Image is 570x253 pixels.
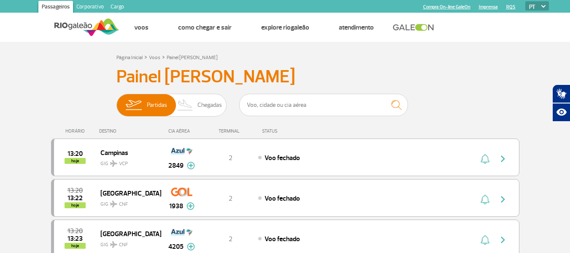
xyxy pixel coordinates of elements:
a: Como chegar e sair [178,23,232,32]
img: mais-info-painel-voo.svg [186,202,195,210]
span: CNF [119,201,128,208]
a: Corporativo [73,1,107,14]
img: sino-painel-voo.svg [481,235,489,245]
span: 2849 [168,161,184,171]
span: Chegadas [197,94,222,116]
span: Campinas [100,147,154,158]
span: 2025-08-26 13:20:00 [68,188,83,193]
a: Passageiros [38,1,73,14]
a: > [144,52,147,62]
div: DESTINO [99,128,161,134]
span: hoje [65,202,86,208]
img: seta-direita-painel-voo.svg [498,154,508,164]
a: Compra On-line GaleOn [423,4,470,10]
img: destiny_airplane.svg [110,201,117,207]
button: Abrir recursos assistivos. [552,103,570,122]
span: 2 [229,154,232,162]
img: destiny_airplane.svg [110,241,117,248]
span: 4205 [168,242,184,252]
div: TERMINAL [203,128,258,134]
img: seta-direita-painel-voo.svg [498,235,508,245]
img: mais-info-painel-voo.svg [187,243,195,250]
a: Página Inicial [116,54,143,61]
h3: Painel [PERSON_NAME] [116,66,454,87]
img: slider-desembarque [173,94,198,116]
img: slider-embarque [120,94,147,116]
span: hoje [65,243,86,249]
span: 2025-08-26 13:20:00 [68,151,83,157]
span: 2025-08-26 13:22:00 [68,195,83,201]
a: Imprensa [479,4,498,10]
a: Painel [PERSON_NAME] [167,54,218,61]
span: VCP [119,160,128,168]
div: CIA AÉREA [161,128,203,134]
span: [GEOGRAPHIC_DATA] [100,188,154,199]
span: GIG [100,196,154,208]
span: Partidas [147,94,167,116]
span: 2 [229,235,232,243]
img: seta-direita-painel-voo.svg [498,194,508,204]
button: Abrir tradutor de língua de sinais. [552,84,570,103]
a: Voos [149,54,160,61]
img: mais-info-painel-voo.svg [187,162,195,169]
input: Voo, cidade ou cia aérea [239,94,408,116]
a: Cargo [107,1,127,14]
img: sino-painel-voo.svg [481,194,489,204]
span: CNF [119,241,128,249]
span: [GEOGRAPHIC_DATA] [100,228,154,239]
img: destiny_airplane.svg [110,160,117,167]
a: RQS [506,4,516,10]
div: HORÁRIO [54,128,100,134]
a: Voos [134,23,149,32]
span: Voo fechado [265,235,300,243]
span: Voo fechado [265,194,300,203]
div: Plugin de acessibilidade da Hand Talk. [552,84,570,122]
div: STATUS [258,128,327,134]
span: 1938 [169,201,183,211]
img: sino-painel-voo.svg [481,154,489,164]
span: Voo fechado [265,154,300,162]
span: GIG [100,237,154,249]
span: hoje [65,158,86,164]
span: 2 [229,194,232,203]
a: Explore RIOgaleão [261,23,309,32]
span: GIG [100,155,154,168]
a: > [162,52,165,62]
a: Atendimento [339,23,374,32]
span: 2025-08-26 13:23:00 [68,236,83,242]
span: 2025-08-26 13:20:00 [68,228,83,234]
